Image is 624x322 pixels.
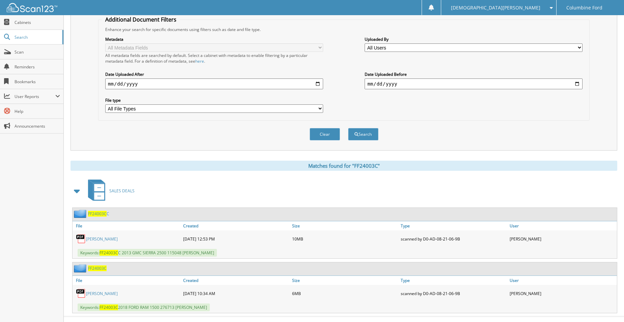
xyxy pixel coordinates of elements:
[15,108,60,114] span: Help
[290,232,399,246] div: 10MB
[195,58,204,64] a: here
[86,291,118,296] a: [PERSON_NAME]
[508,232,617,246] div: [PERSON_NAME]
[78,303,210,311] span: Keywords: 2018 FORD RAM 1500 276713 [PERSON_NAME]
[15,20,60,25] span: Cabinets
[109,188,135,194] span: SALES DEALS
[566,6,602,10] span: Columbine Ford
[70,161,617,171] div: Matches found for "FF24003C"
[88,211,109,217] a: FF24003CC
[76,288,86,298] img: PDF.png
[105,71,323,77] label: Date Uploaded After
[365,71,583,77] label: Date Uploaded Before
[78,249,217,257] span: Keywords: C 2013 GMC SIERRA 2500 115048 [PERSON_NAME]
[181,276,290,285] a: Created
[105,78,323,89] input: start
[290,221,399,230] a: Size
[399,287,508,300] div: scanned by D0-AD-08-21-06-9B
[399,232,508,246] div: scanned by D0-AD-08-21-06-9B
[365,36,583,42] label: Uploaded By
[15,49,60,55] span: Scan
[399,276,508,285] a: Type
[590,290,624,322] iframe: Chat Widget
[181,287,290,300] div: [DATE] 10:34 AM
[508,287,617,300] div: [PERSON_NAME]
[290,287,399,300] div: 6MB
[86,236,118,242] a: [PERSON_NAME]
[102,27,586,32] div: Enhance your search for specific documents using filters such as date and file type.
[365,78,583,89] input: end
[100,250,118,256] span: FF24003C
[451,6,540,10] span: [DEMOGRAPHIC_DATA][PERSON_NAME]
[399,221,508,230] a: Type
[73,276,181,285] a: File
[290,276,399,285] a: Size
[74,264,88,272] img: folder2.png
[348,128,378,140] button: Search
[310,128,340,140] button: Clear
[7,3,57,12] img: scan123-logo-white.svg
[105,97,323,103] label: File type
[181,221,290,230] a: Created
[15,94,55,99] span: User Reports
[73,221,181,230] a: File
[508,221,617,230] a: User
[74,210,88,218] img: folder2.png
[88,211,107,217] span: FF24003C
[88,265,107,271] a: FF24003C
[84,178,135,204] a: SALES DEALS
[508,276,617,285] a: User
[15,34,59,40] span: Search
[15,79,60,85] span: Bookmarks
[102,16,180,23] legend: Additional Document Filters
[105,36,323,42] label: Metadata
[100,304,118,310] span: FF24003C
[105,53,323,64] div: All metadata fields are searched by default. Select a cabinet with metadata to enable filtering b...
[15,123,60,129] span: Announcements
[15,64,60,70] span: Reminders
[76,234,86,244] img: PDF.png
[181,232,290,246] div: [DATE] 12:53 PM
